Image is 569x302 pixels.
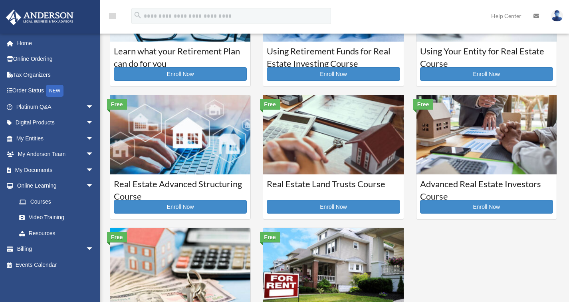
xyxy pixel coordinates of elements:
[107,232,127,242] div: Free
[86,162,102,178] span: arrow_drop_down
[6,83,106,99] a: Order StatusNEW
[260,99,280,110] div: Free
[86,115,102,131] span: arrow_drop_down
[4,10,76,25] img: Anderson Advisors Platinum Portal
[11,210,106,226] a: Video Training
[6,241,106,257] a: Billingarrow_drop_down
[6,178,106,194] a: Online Learningarrow_drop_down
[6,257,106,273] a: Events Calendar
[260,232,280,242] div: Free
[86,146,102,163] span: arrow_drop_down
[6,162,106,178] a: My Documentsarrow_drop_down
[420,200,553,214] a: Enroll Now
[107,99,127,110] div: Free
[108,14,117,21] a: menu
[6,99,106,115] a: Platinum Q&Aarrow_drop_down
[133,11,142,20] i: search
[114,200,247,214] a: Enroll Now
[267,178,400,198] h3: Real Estate Land Trusts Course
[86,99,102,115] span: arrow_drop_down
[86,178,102,194] span: arrow_drop_down
[6,51,106,67] a: Online Ordering
[86,130,102,147] span: arrow_drop_down
[6,35,106,51] a: Home
[551,10,563,22] img: User Pic
[11,194,102,210] a: Courses
[420,45,553,65] h3: Using Your Entity for Real Estate Course
[267,45,400,65] h3: Using Retirement Funds for Real Estate Investing Course
[420,67,553,81] a: Enroll Now
[6,115,106,131] a: Digital Productsarrow_drop_down
[46,85,63,97] div: NEW
[6,146,106,162] a: My Anderson Teamarrow_drop_down
[420,178,553,198] h3: Advanced Real Estate Investors Course
[267,67,400,81] a: Enroll Now
[86,241,102,258] span: arrow_drop_down
[114,178,247,198] h3: Real Estate Advanced Structuring Course
[413,99,433,110] div: Free
[11,225,106,241] a: Resources
[6,130,106,146] a: My Entitiesarrow_drop_down
[6,67,106,83] a: Tax Organizers
[267,200,400,214] a: Enroll Now
[114,45,247,65] h3: Learn what your Retirement Plan can do for you
[114,67,247,81] a: Enroll Now
[108,11,117,21] i: menu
